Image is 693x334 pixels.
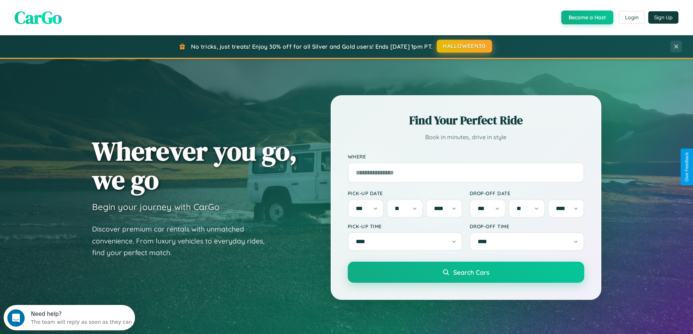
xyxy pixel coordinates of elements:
[27,12,128,20] div: The team will reply as soon as they can
[7,309,25,327] iframe: Intercom live chat
[348,262,584,283] button: Search Cars
[4,305,135,330] iframe: Intercom live chat discovery launcher
[191,43,433,50] span: No tricks, just treats! Enjoy 30% off for all Silver and Gold users! Ends [DATE] 1pm PT.
[561,11,613,24] button: Become a Host
[470,223,584,229] label: Drop-off Time
[92,201,220,212] h3: Begin your journey with CarGo
[15,5,62,29] span: CarGo
[348,132,584,142] p: Book in minutes, drive in style
[619,11,645,24] button: Login
[348,190,462,196] label: Pick-up Date
[348,223,462,229] label: Pick-up Time
[470,190,584,196] label: Drop-off Date
[92,223,274,259] p: Discover premium car rentals with unmatched convenience. From luxury vehicles to everyday rides, ...
[684,152,689,182] div: Give Feedback
[27,6,128,12] div: Need help?
[348,153,584,160] label: Where
[3,3,135,23] div: Open Intercom Messenger
[348,112,584,128] h2: Find Your Perfect Ride
[648,11,678,24] button: Sign Up
[92,137,297,194] h1: Wherever you go, we go
[453,268,489,276] span: Search Cars
[437,40,492,53] button: HALLOWEEN30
